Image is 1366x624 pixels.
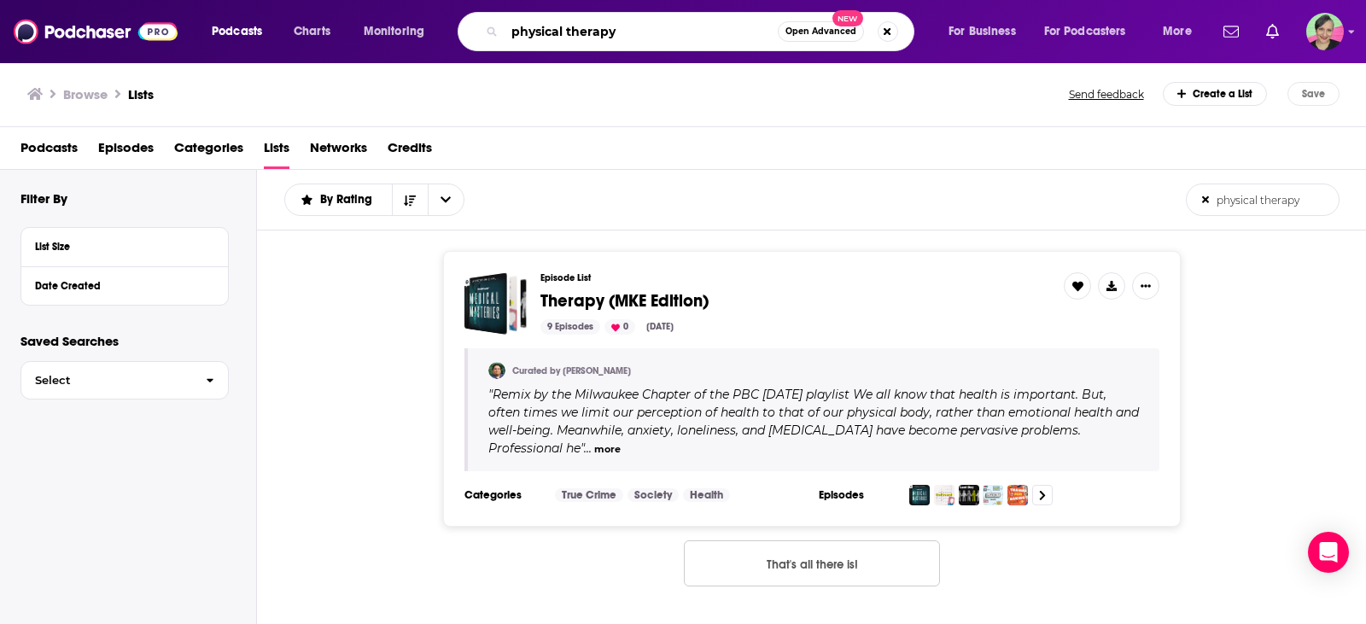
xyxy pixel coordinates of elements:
[310,134,367,169] a: Networks
[35,274,214,295] button: Date Created
[128,86,154,102] a: Lists
[488,362,505,379] img: cesar
[352,18,447,45] button: open menu
[934,485,954,505] img: Dr. Davison and the Gay Cure
[392,184,428,215] button: Sort Direction
[1151,18,1213,45] button: open menu
[35,280,203,292] div: Date Created
[488,387,1139,456] span: Remix by the Milwaukee Chapter of the PBC [DATE] playlist We all know that health is important. B...
[819,488,896,502] h3: Episodes
[35,235,214,256] button: List Size
[1044,20,1126,44] span: For Podcasters
[20,361,229,399] button: Select
[983,485,1003,505] img: How To Start Therapy
[284,184,464,216] h2: Choose List sort
[949,20,1016,44] span: For Business
[505,18,778,45] input: Search podcasts, credits, & more...
[174,134,243,169] a: Categories
[512,365,631,376] a: Curated by [PERSON_NAME]
[212,20,262,44] span: Podcasts
[1033,18,1151,45] button: open menu
[35,241,203,253] div: List Size
[639,319,680,335] div: [DATE]
[604,319,635,335] div: 0
[14,15,178,48] img: Podchaser - Follow, Share and Rate Podcasts
[909,485,930,505] img: Mental Health Pt. 2: 1700s to 1900s
[20,190,67,207] h2: Filter By
[1163,82,1268,106] div: Create a List
[1217,17,1246,46] a: Show notifications dropdown
[1132,272,1159,300] button: Show More Button
[285,194,392,206] button: open menu
[959,485,979,505] img: Addiction 17: Trauma (with Dr. Gabor Maté)
[584,440,592,456] span: ...
[474,12,931,51] div: Search podcasts, credits, & more...
[264,134,289,169] a: Lists
[594,442,621,457] button: more
[555,488,623,502] a: True Crime
[428,184,464,215] button: open menu
[21,375,192,386] span: Select
[540,290,709,312] span: Therapy (MKE Edition)
[1306,13,1344,50] span: Logged in as LizDVictoryBelt
[488,387,1139,456] span: " "
[388,134,432,169] a: Credits
[464,272,527,335] a: Therapy (MKE Edition)
[1306,13,1344,50] button: Show profile menu
[1259,17,1286,46] a: Show notifications dropdown
[1064,87,1149,102] button: Send feedback
[540,319,600,335] div: 9 Episodes
[200,18,284,45] button: open menu
[98,134,154,169] a: Episodes
[628,488,679,502] a: Society
[20,333,229,349] p: Saved Searches
[1308,532,1349,573] div: Open Intercom Messenger
[1098,272,1125,300] button: Show More Button
[20,134,78,169] a: Podcasts
[785,27,856,36] span: Open Advanced
[464,488,541,502] h3: Categories
[937,18,1037,45] button: open menu
[294,20,330,44] span: Charts
[540,292,709,311] a: Therapy (MKE Edition)
[1287,82,1340,106] button: Save
[320,194,378,206] span: By Rating
[283,18,341,45] a: Charts
[1163,20,1192,44] span: More
[63,86,108,102] h3: Browse
[1306,13,1344,50] img: User Profile
[778,21,864,42] button: Open AdvancedNew
[364,20,424,44] span: Monitoring
[540,272,1050,283] h3: Episode List
[832,10,863,26] span: New
[1007,485,1028,505] img: Maybe You Should Talk To Someone
[684,540,940,586] button: Nothing here.
[683,488,730,502] a: Health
